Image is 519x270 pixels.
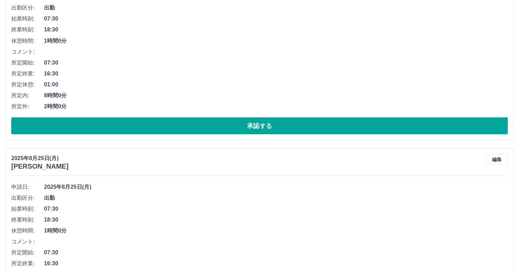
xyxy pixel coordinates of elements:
span: 16:30 [44,69,508,77]
button: 承認する [11,117,508,134]
span: 所定内: [11,91,44,99]
span: 休憩時間: [11,37,44,45]
span: 所定開始: [11,58,44,67]
span: 終業時刻: [11,215,44,224]
span: 所定終業: [11,69,44,77]
span: 始業時刻: [11,204,44,213]
h3: [PERSON_NAME] [11,162,69,170]
span: 2時間0分 [44,102,508,110]
span: 所定外: [11,102,44,110]
span: 終業時刻: [11,26,44,34]
span: 出勤 [44,4,508,12]
span: 1時間0分 [44,226,508,235]
span: 16:30 [44,259,508,267]
span: 18:30 [44,215,508,224]
span: 8時間0分 [44,91,508,99]
span: 07:30 [44,204,508,213]
span: 07:30 [44,248,508,256]
span: コメント: [11,47,44,56]
span: 所定終業: [11,259,44,267]
p: 2025年8月25日(月) [11,154,69,162]
span: 07:30 [44,15,508,23]
button: 編集 [486,154,508,164]
span: 所定開始: [11,248,44,256]
span: 所定休憩: [11,80,44,88]
span: 07:30 [44,58,508,67]
span: 出勤 [44,194,508,202]
span: コメント: [11,237,44,245]
span: 始業時刻: [11,15,44,23]
span: 1時間0分 [44,37,508,45]
span: 出勤区分: [11,4,44,12]
span: 2025年8月25日(月) [44,183,508,191]
span: 出勤区分: [11,194,44,202]
span: 01:00 [44,80,508,88]
span: 申請日: [11,183,44,191]
span: 休憩時間: [11,226,44,235]
span: 18:30 [44,26,508,34]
